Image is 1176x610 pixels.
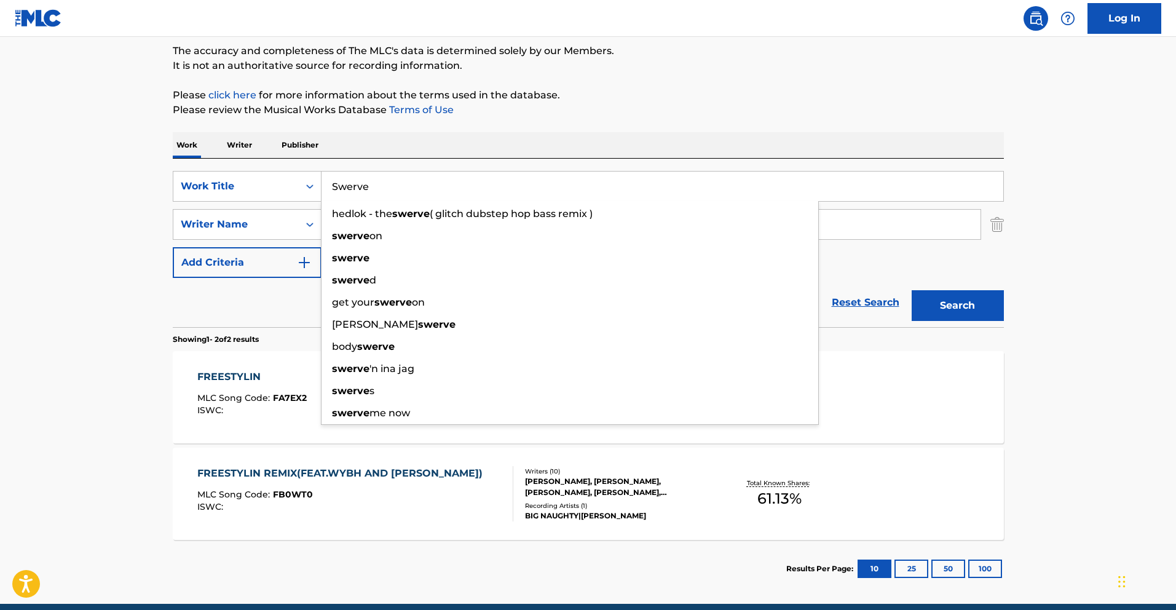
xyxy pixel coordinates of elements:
[332,341,357,352] span: body
[357,341,395,352] strong: swerve
[297,255,312,270] img: 9d2ae6d4665cec9f34b9.svg
[173,44,1004,58] p: The accuracy and completeness of The MLC's data is determined solely by our Members.
[1028,11,1043,26] img: search
[278,132,322,158] p: Publisher
[990,209,1004,240] img: Delete Criterion
[332,363,369,374] strong: swerve
[387,104,454,116] a: Terms of Use
[786,563,856,574] p: Results Per Page:
[173,171,1004,327] form: Search Form
[1115,551,1176,610] iframe: Chat Widget
[332,296,374,308] span: get your
[858,560,891,578] button: 10
[197,466,489,481] div: FREESTYLIN REMIX(FEAT.WYBH AND [PERSON_NAME])
[931,560,965,578] button: 50
[332,230,369,242] strong: swerve
[332,385,369,397] strong: swerve
[525,501,711,510] div: Recording Artists ( 1 )
[332,319,418,330] span: [PERSON_NAME]
[369,407,410,419] span: me now
[208,89,256,101] a: click here
[747,478,813,488] p: Total Known Shares:
[173,103,1004,117] p: Please review the Musical Works Database
[332,274,369,286] strong: swerve
[332,208,392,220] span: hedlok - the
[197,405,226,416] span: ISWC :
[181,217,291,232] div: Writer Name
[15,9,62,27] img: MLC Logo
[369,385,374,397] span: s
[173,448,1004,540] a: FREESTYLIN REMIX(FEAT.WYBH AND [PERSON_NAME])MLC Song Code:FB0WT0ISWC:Writers (10)[PERSON_NAME], ...
[197,501,226,512] span: ISWC :
[912,290,1004,321] button: Search
[525,476,711,498] div: [PERSON_NAME], [PERSON_NAME], [PERSON_NAME], [PERSON_NAME], [PERSON_NAME], [PERSON_NAME] [PERSON_...
[173,88,1004,103] p: Please for more information about the terms used in the database.
[418,319,456,330] strong: swerve
[173,132,201,158] p: Work
[223,132,256,158] p: Writer
[968,560,1002,578] button: 100
[173,351,1004,443] a: FREESTYLINMLC Song Code:FA7EX2ISWC:Writers (2)[PERSON_NAME], [PERSON_NAME]Recording Artists (0)To...
[894,560,928,578] button: 25
[757,488,802,510] span: 61.13 %
[374,296,412,308] strong: swerve
[369,274,376,286] span: d
[332,407,369,419] strong: swerve
[173,334,259,345] p: Showing 1 - 2 of 2 results
[1056,6,1080,31] div: Help
[525,510,711,521] div: BIG NAUGHTY|[PERSON_NAME]
[173,247,322,278] button: Add Criteria
[1060,11,1075,26] img: help
[369,230,382,242] span: on
[173,58,1004,73] p: It is not an authoritative source for recording information.
[1118,563,1126,600] div: Drag
[273,489,313,500] span: FB0WT0
[181,179,291,194] div: Work Title
[430,208,593,220] span: ( glitch dubstep hop bass remix )
[332,252,369,264] strong: swerve
[197,489,273,500] span: MLC Song Code :
[525,467,711,476] div: Writers ( 10 )
[826,289,906,316] a: Reset Search
[1024,6,1048,31] a: Public Search
[273,392,307,403] span: FA7EX2
[1087,3,1161,34] a: Log In
[197,370,307,384] div: FREESTYLIN
[197,392,273,403] span: MLC Song Code :
[392,208,430,220] strong: swerve
[412,296,425,308] span: on
[369,363,414,374] span: 'n ina jag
